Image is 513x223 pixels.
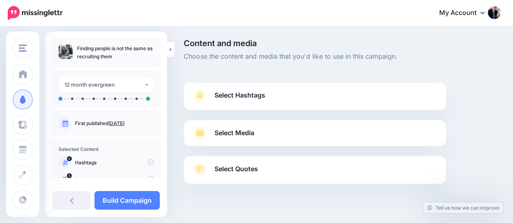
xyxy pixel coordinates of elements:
[58,146,154,152] h4: Selected Content
[184,51,446,62] span: Choose the content and media that you'd like to use in this campaign.
[108,120,124,126] a: [DATE]
[77,45,154,61] p: Finding people is not the same as recruiting them
[192,89,438,110] a: Select Hashtags
[75,159,154,166] p: Hashtags
[67,173,72,178] span: 5
[64,80,144,89] div: 12 month evergreen
[75,176,154,183] p: Images
[431,3,501,23] a: My Account
[215,127,254,138] span: Select Media
[215,90,265,101] span: Select Hashtags
[67,156,72,161] span: 4
[423,202,503,213] a: Tell us how we can improve
[184,39,446,47] span: Content and media
[58,45,73,59] img: 255c6c9076dfde2d800790097e3849b1_thumb.jpg
[8,6,62,20] img: Missinglettr
[192,163,438,184] a: Select Quotes
[75,120,154,127] p: First published
[215,164,258,174] span: Select Quotes
[192,127,438,140] a: Select Media
[19,45,27,52] img: menu.png
[58,77,154,93] button: 12 month evergreen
